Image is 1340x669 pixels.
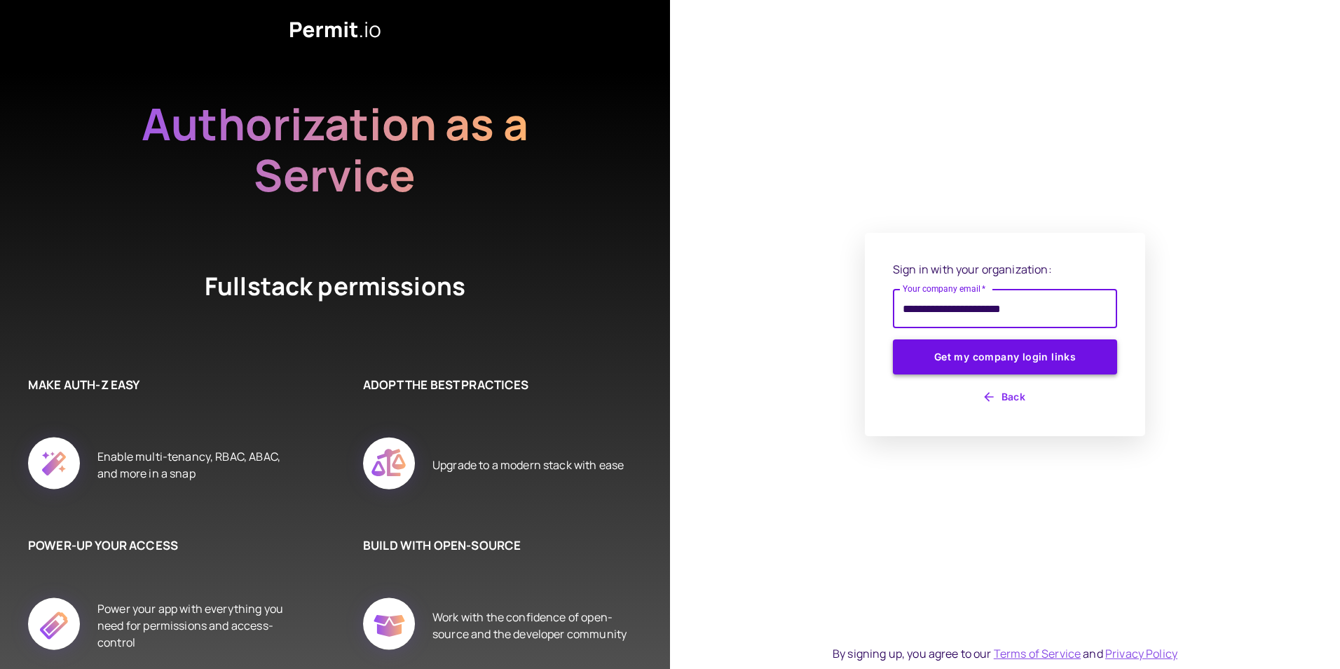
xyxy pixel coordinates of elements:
[97,421,293,508] div: Enable multi-tenancy, RBAC, ABAC, and more in a snap
[363,376,628,394] h6: ADOPT THE BEST PRACTICES
[893,261,1117,278] p: Sign in with your organization:
[893,339,1117,374] button: Get my company login links
[1105,646,1177,661] a: Privacy Policy
[97,582,293,669] div: Power your app with everything you need for permissions and access-control
[893,386,1117,408] button: Back
[363,536,628,555] h6: BUILD WITH OPEN-SOURCE
[432,582,628,669] div: Work with the confidence of open-source and the developer community
[994,646,1081,661] a: Terms of Service
[903,283,986,295] label: Your company email
[28,536,293,555] h6: POWER-UP YOUR ACCESS
[153,269,517,320] h4: Fullstack permissions
[97,98,573,201] h2: Authorization as a Service
[28,376,293,394] h6: MAKE AUTH-Z EASY
[432,421,624,508] div: Upgrade to a modern stack with ease
[833,645,1177,662] div: By signing up, you agree to our and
